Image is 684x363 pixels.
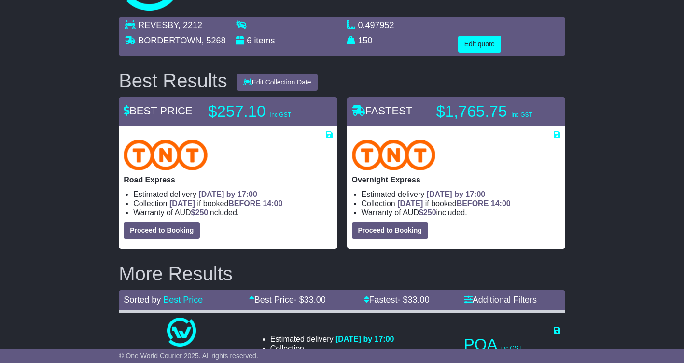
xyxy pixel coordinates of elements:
p: $1,765.75 [436,102,557,121]
span: [DATE] by 17:00 [335,335,394,343]
span: 250 [195,209,209,217]
li: Warranty of AUD included. [133,208,332,217]
span: © One World Courier 2025. All rights reserved. [119,352,258,360]
li: Collection [362,199,560,208]
span: if booked [169,199,282,208]
span: items [254,36,275,45]
span: 250 [423,209,436,217]
span: , 5268 [202,36,226,45]
button: Edit Collection Date [237,74,318,91]
button: Proceed to Booking [352,222,428,239]
span: 6 [247,36,251,45]
li: Estimated delivery [133,190,332,199]
span: BEFORE [457,199,489,208]
span: FASTEST [352,105,413,117]
span: 14:00 [491,199,511,208]
p: Road Express [124,175,332,184]
span: 150 [358,36,373,45]
span: [DATE] [169,199,195,208]
span: inc GST [511,112,532,118]
p: POA [464,335,560,354]
span: - $ [398,295,430,305]
span: , 2212 [178,20,202,30]
span: - $ [294,295,326,305]
span: 33.00 [304,295,326,305]
li: Collection [270,344,394,353]
span: $ [191,209,209,217]
a: Best Price [163,295,203,305]
a: Additional Filters [464,295,537,305]
li: Estimated delivery [270,335,394,344]
li: Warranty of AUD included. [362,208,560,217]
span: REVESBY [138,20,178,30]
div: Best Results [114,70,232,91]
button: Edit quote [458,36,501,53]
h2: More Results [119,263,565,284]
span: 33.00 [408,295,430,305]
p: Overnight Express [352,175,560,184]
a: Fastest- $33.00 [364,295,430,305]
span: BEST PRICE [124,105,192,117]
span: BORDERTOWN [138,36,201,45]
span: $ [419,209,436,217]
span: 14:00 [263,199,282,208]
img: One World Courier: Same Day Nationwide(quotes take 0.5-1 hour) [167,318,196,347]
span: if booked [397,199,510,208]
span: 0.497952 [358,20,394,30]
p: $257.10 [208,102,329,121]
span: inc GST [270,112,291,118]
li: Collection [133,199,332,208]
a: Best Price- $33.00 [249,295,326,305]
li: Estimated delivery [362,190,560,199]
span: inc GST [501,345,522,351]
button: Proceed to Booking [124,222,200,239]
span: [DATE] by 17:00 [427,190,486,198]
span: [DATE] [397,199,423,208]
img: TNT Domestic: Overnight Express [352,140,436,170]
span: Sorted by [124,295,161,305]
span: BEFORE [228,199,261,208]
img: TNT Domestic: Road Express [124,140,208,170]
span: [DATE] by 17:00 [198,190,257,198]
